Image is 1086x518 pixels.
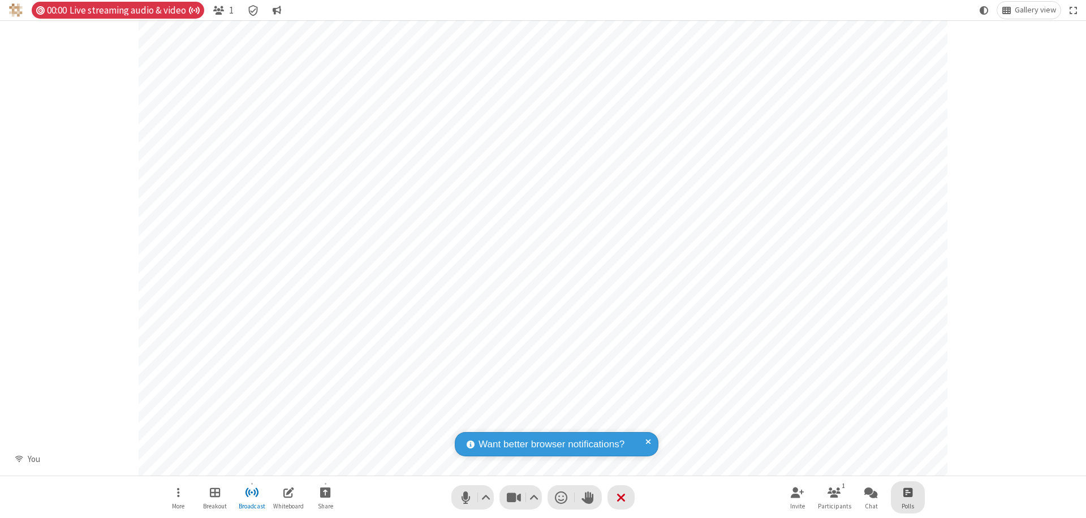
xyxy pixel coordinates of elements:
[203,503,227,510] span: Breakout
[817,481,851,513] button: Open participant list
[229,5,234,16] span: 1
[273,503,304,510] span: Whiteboard
[527,485,542,510] button: Video setting
[23,453,44,466] div: You
[32,2,204,19] div: Timer
[1015,6,1056,15] span: Gallery view
[548,485,575,510] button: Send a reaction
[997,2,1061,19] button: Change layout
[479,437,624,452] span: Want better browser notifications?
[9,3,23,17] img: QA Selenium DO NOT DELETE OR CHANGE
[161,481,195,513] button: Open menu
[47,5,67,16] span: 00:00
[271,481,305,513] button: Open shared whiteboard
[188,6,200,15] span: Auto broadcast is active
[575,485,602,510] button: Raise hand
[239,503,265,510] span: Broadcast
[1065,2,1082,19] button: Fullscreen
[479,485,494,510] button: Audio settings
[451,485,494,510] button: Mute (⌘+Shift+A)
[318,503,333,510] span: Share
[209,2,238,19] button: Open participant list
[198,481,232,513] button: Manage Breakout Rooms
[975,2,993,19] button: Using system theme
[268,2,286,19] button: Conversation
[242,2,264,19] div: Meeting details Encryption enabled
[499,485,542,510] button: Stop video (⌘+Shift+V)
[865,503,878,510] span: Chat
[70,5,200,16] span: Live streaming audio & video
[308,481,342,513] button: Start sharing
[172,503,184,510] span: More
[902,503,914,510] span: Polls
[818,503,851,510] span: Participants
[854,481,888,513] button: Open chat
[781,481,815,513] button: Invite participants (⌘+Shift+I)
[891,481,925,513] button: Open poll
[839,481,848,491] div: 1
[235,481,269,513] button: Stop broadcast
[607,485,635,510] button: End or leave meeting
[790,503,805,510] span: Invite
